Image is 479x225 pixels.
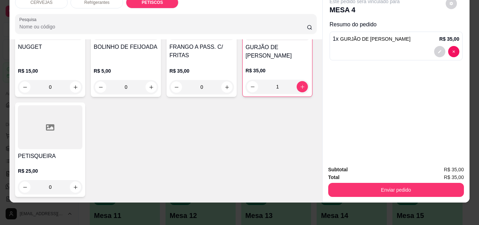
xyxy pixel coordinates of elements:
h4: NUGGET [18,43,82,51]
button: decrease-product-quantity [247,81,258,92]
button: decrease-product-quantity [19,181,31,193]
button: increase-product-quantity [221,81,232,93]
p: Resumo do pedido [330,20,463,29]
button: increase-product-quantity [146,81,157,93]
span: R$ 35,00 [444,173,464,181]
h4: BOLINHO DE FEIJOADA [94,43,158,51]
button: decrease-product-quantity [19,81,31,93]
button: decrease-product-quantity [95,81,106,93]
p: MESA 4 [330,5,400,15]
p: R$ 35,00 [439,35,459,42]
label: Pesquisa [19,16,39,22]
button: decrease-product-quantity [171,81,182,93]
p: R$ 35,00 [245,67,309,74]
p: R$ 5,00 [94,67,158,74]
button: increase-product-quantity [70,81,81,93]
button: Enviar pedido [328,183,464,197]
h4: GURJÃO DE [PERSON_NAME] [245,43,309,60]
p: 1 x [333,35,411,43]
h4: FRANGO A PASS. C/ FRITAS [169,43,234,60]
strong: Total [328,174,339,180]
h4: PETISQUEIRA [18,152,82,160]
button: increase-product-quantity [297,81,308,92]
span: R$ 35,00 [444,166,464,173]
span: GURJÃO DE [PERSON_NAME] [340,36,411,42]
input: Pesquisa [19,23,307,30]
strong: Subtotal [328,167,348,172]
p: R$ 25,00 [18,167,82,174]
button: decrease-product-quantity [434,46,445,57]
p: R$ 15,00 [18,67,82,74]
button: increase-product-quantity [70,181,81,193]
button: decrease-product-quantity [448,46,459,57]
p: R$ 35,00 [169,67,234,74]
